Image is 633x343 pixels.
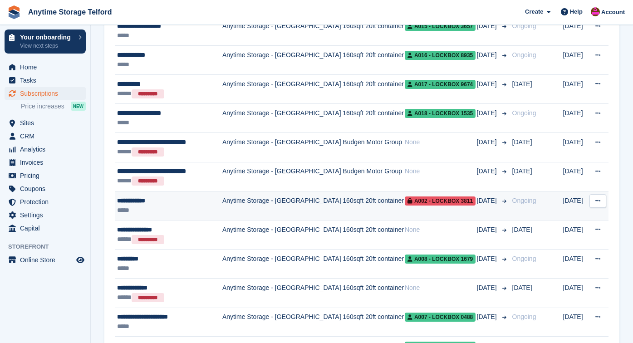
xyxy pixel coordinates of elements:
td: [DATE] [563,191,589,220]
span: Protection [20,196,74,208]
a: Your onboarding View next steps [5,29,86,54]
td: Anytime Storage - [GEOGRAPHIC_DATA] [222,74,343,104]
span: Subscriptions [20,87,74,100]
span: Pricing [20,169,74,182]
span: Capital [20,222,74,235]
a: menu [5,61,86,73]
span: Help [570,7,583,16]
span: Ongoing [512,51,536,59]
span: Invoices [20,156,74,169]
td: 160sqft 20ft container [343,220,405,250]
div: None [405,167,477,176]
td: Budgen Motor Group [343,133,405,162]
span: Ongoing [512,22,536,29]
td: [DATE] [563,74,589,104]
td: [DATE] [563,133,589,162]
td: Anytime Storage - [GEOGRAPHIC_DATA] [222,104,343,133]
p: View next steps [20,42,74,50]
td: 160sqft 20ft container [343,46,405,75]
td: [DATE] [563,162,589,191]
a: menu [5,222,86,235]
td: 160sqft 20ft container [343,250,405,279]
span: Storefront [8,242,90,251]
span: Home [20,61,74,73]
span: [DATE] [512,167,532,175]
span: CRM [20,130,74,142]
a: menu [5,74,86,87]
span: [DATE] [477,283,499,293]
td: Anytime Storage - [GEOGRAPHIC_DATA] [222,308,343,337]
span: [DATE] [477,108,499,118]
span: Settings [20,209,74,221]
span: Ongoing [512,255,536,262]
img: Andrew Newall [591,7,600,16]
span: [DATE] [477,312,499,322]
td: [DATE] [563,278,589,308]
td: [DATE] [563,220,589,250]
td: Budgen Motor Group [343,162,405,191]
span: A017 - Lockbox 9674 [405,80,476,89]
a: menu [5,169,86,182]
span: [DATE] [477,21,499,31]
span: [DATE] [477,225,499,235]
a: Anytime Storage Telford [25,5,116,20]
span: Ongoing [512,109,536,117]
a: menu [5,156,86,169]
span: Online Store [20,254,74,266]
td: [DATE] [563,17,589,46]
a: Preview store [75,255,86,265]
td: 160sqft 20ft container [343,191,405,220]
span: Coupons [20,182,74,195]
span: [DATE] [477,50,499,60]
div: None [405,225,477,235]
td: 160sqft 20ft container [343,308,405,337]
span: [DATE] [477,254,499,264]
a: Price increases NEW [21,101,86,111]
span: Ongoing [512,313,536,320]
p: Your onboarding [20,34,74,40]
td: [DATE] [563,104,589,133]
td: [DATE] [563,250,589,279]
div: None [405,137,477,147]
td: Anytime Storage - [GEOGRAPHIC_DATA] [222,17,343,46]
td: Anytime Storage - [GEOGRAPHIC_DATA] [222,250,343,279]
span: [DATE] [477,79,499,89]
span: A002 - Lockbox 3811 [405,196,476,206]
td: [DATE] [563,308,589,337]
a: menu [5,209,86,221]
a: menu [5,182,86,195]
span: A018 - Lockbox 1535 [405,109,476,118]
a: menu [5,87,86,100]
div: NEW [71,102,86,111]
td: Anytime Storage - [GEOGRAPHIC_DATA] [222,133,343,162]
td: 160sqft 20ft container [343,104,405,133]
td: Anytime Storage - [GEOGRAPHIC_DATA] [222,162,343,191]
a: menu [5,254,86,266]
span: Account [601,8,625,17]
td: [DATE] [563,46,589,75]
img: stora-icon-8386f47178a22dfd0bd8f6a31ec36ba5ce8667c1dd55bd0f319d3a0aa187defe.svg [7,5,21,19]
span: A015 - Lockbox 3657 [405,22,476,31]
a: menu [5,130,86,142]
span: [DATE] [512,226,532,233]
td: Anytime Storage - [GEOGRAPHIC_DATA] [222,46,343,75]
span: A016 - Lockbox 8935 [405,51,476,60]
a: menu [5,196,86,208]
span: Analytics [20,143,74,156]
td: Anytime Storage - [GEOGRAPHIC_DATA] [222,220,343,250]
a: menu [5,117,86,129]
span: [DATE] [477,137,499,147]
a: menu [5,143,86,156]
td: 160sqft 20ft container [343,17,405,46]
td: 160sqft 20ft container [343,74,405,104]
span: A008 - Lockbox 1679 [405,255,476,264]
td: Anytime Storage - [GEOGRAPHIC_DATA] [222,191,343,220]
span: Tasks [20,74,74,87]
span: A007 - Lockbox 0488 [405,313,476,322]
span: [DATE] [477,167,499,176]
td: Anytime Storage - [GEOGRAPHIC_DATA] [222,278,343,308]
span: [DATE] [477,196,499,206]
span: Sites [20,117,74,129]
div: None [405,283,477,293]
span: Price increases [21,102,64,111]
